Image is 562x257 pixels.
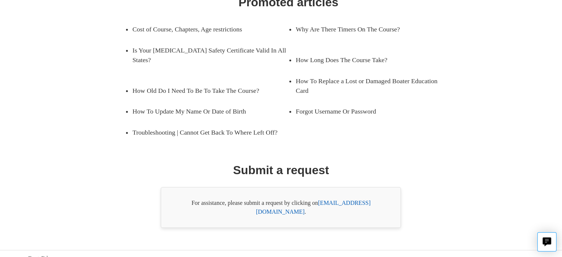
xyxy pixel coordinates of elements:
a: Is Your [MEDICAL_DATA] Safety Certificate Valid In All States? [132,40,288,71]
a: How To Replace a Lost or Damaged Boater Education Card [296,71,452,101]
a: Why Are There Timers On The Course? [296,19,440,40]
a: How To Update My Name Or Date of Birth [132,101,277,122]
a: Forgot Username Or Password [296,101,440,122]
h1: Submit a request [233,161,329,179]
a: [EMAIL_ADDRESS][DOMAIN_NAME] [256,200,371,215]
a: How Old Do I Need To Be To Take The Course? [132,80,277,101]
div: For assistance, please submit a request by clicking on . [161,187,401,228]
a: Cost of Course, Chapters, Age restrictions [132,19,277,40]
a: Troubleshooting | Cannot Get Back To Where Left Off? [132,122,288,143]
button: Live chat [537,232,556,251]
a: How Long Does The Course Take? [296,50,440,70]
